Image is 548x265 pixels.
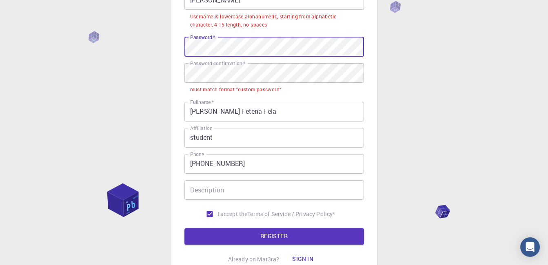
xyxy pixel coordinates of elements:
div: Username is lowercase alphanumeric, starting from alphabetic character, 4-15 length, no spaces [190,13,358,29]
p: Already on Mat3ra? [228,255,280,263]
label: Affiliation [190,125,212,132]
label: Password [190,34,215,41]
label: Fullname [190,99,214,106]
a: Terms of Service / Privacy Policy* [247,210,335,218]
span: I accept the [217,210,248,218]
p: Terms of Service / Privacy Policy * [247,210,335,218]
label: Password confirmation [190,60,245,67]
div: must match format "custom-password" [190,86,282,94]
button: REGISTER [184,228,364,245]
label: Phone [190,151,204,158]
div: Open Intercom Messenger [520,237,540,257]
